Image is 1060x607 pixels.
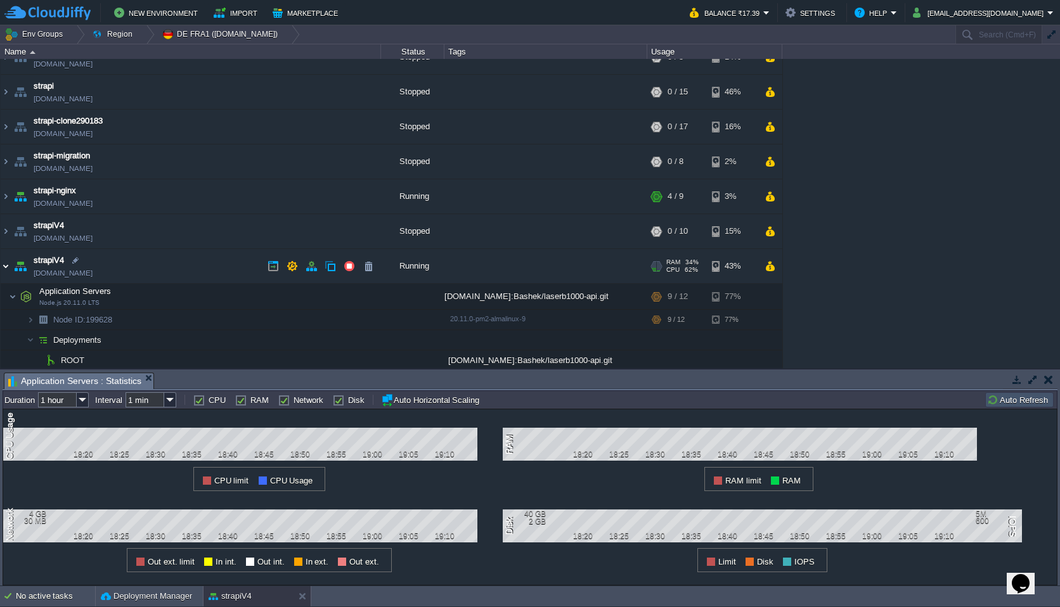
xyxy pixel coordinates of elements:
[34,93,93,105] a: [DOMAIN_NAME]
[892,450,924,459] div: 19:05
[34,219,64,232] a: strapiV4
[34,254,64,267] span: strapiV4
[34,58,93,70] a: [DOMAIN_NAME]
[987,394,1052,406] button: Auto Refresh
[1,144,11,179] img: AMDAwAAAACH5BAEAAAAALAAAAAABAAEAAAICRAEAOw==
[11,179,29,214] img: AMDAwAAAACH5BAEAAAAALAAAAAABAAEAAAICRAEAOw==
[381,110,444,144] div: Stopped
[392,532,424,540] div: 19:05
[381,179,444,214] div: Running
[503,516,518,535] div: Disk
[11,75,29,109] img: AMDAwAAAACH5BAEAAAAALAAAAAABAAEAAAICRAEAOw==
[27,330,34,350] img: AMDAwAAAACH5BAEAAAAALAAAAAABAAEAAAICRAEAOw==
[685,266,698,274] span: 62%
[209,590,252,603] button: strapiV4
[34,184,76,197] a: strapi-nginx
[648,44,782,59] div: Usage
[34,115,103,127] a: strapi-clone290183
[668,75,688,109] div: 0 / 15
[248,532,280,540] div: 18:45
[757,557,773,566] span: Disk
[114,5,202,20] button: New Environment
[1,214,11,248] img: AMDAwAAAACH5BAEAAAAALAAAAAABAAEAAAICRAEAOw==
[9,284,16,309] img: AMDAwAAAACH5BAEAAAAALAAAAAABAAEAAAICRAEAOw==
[668,110,688,144] div: 0 / 17
[176,532,207,540] div: 18:35
[53,315,86,324] span: Node ID:
[148,557,195,566] span: Out ext. limit
[784,450,815,459] div: 18:50
[668,179,683,214] div: 4 / 9
[382,44,444,59] div: Status
[381,393,483,406] button: Auto Horizontal Scaling
[711,532,743,540] div: 18:40
[214,476,249,485] span: CPU limit
[712,144,753,179] div: 2%
[690,5,763,20] button: Balance ₹17.39
[712,249,753,283] div: 43%
[92,25,137,43] button: Region
[1,179,11,214] img: AMDAwAAAACH5BAEAAAAALAAAAAABAAEAAAICRAEAOw==
[34,127,93,140] a: [DOMAIN_NAME]
[284,450,316,459] div: 18:50
[444,350,647,370] div: [DOMAIN_NAME]:Bashek/laserb1000-api.git
[34,150,90,162] a: strapi-migration
[892,532,924,540] div: 19:05
[209,395,226,405] label: CPU
[429,532,460,540] div: 19:10
[52,314,114,325] span: 199628
[668,144,683,179] div: 0 / 8
[356,450,388,459] div: 19:00
[162,25,282,43] button: DE FRA1 ([DOMAIN_NAME])
[675,450,707,459] div: 18:35
[38,286,113,297] span: Application Servers
[38,286,113,296] a: Application ServersNode.js 20.11.0 LTS
[856,450,888,459] div: 19:00
[381,75,444,109] div: Stopped
[34,197,93,210] a: [DOMAIN_NAME]
[604,532,635,540] div: 18:25
[11,110,29,144] img: AMDAwAAAACH5BAEAAAAALAAAAAABAAEAAAICRAEAOw==
[68,450,100,459] div: 18:20
[11,144,29,179] img: AMDAwAAAACH5BAEAAAAALAAAAAABAAEAAAICRAEAOw==
[712,284,753,309] div: 77%
[567,450,599,459] div: 18:20
[4,395,35,405] label: Duration
[976,516,1017,525] div: 600
[212,450,243,459] div: 18:40
[429,450,460,459] div: 19:10
[52,335,103,345] a: Deployments
[725,476,761,485] span: RAM limit
[668,310,685,329] div: 9 / 12
[445,44,647,59] div: Tags
[712,75,753,109] div: 46%
[1,110,11,144] img: AMDAwAAAACH5BAEAAAAALAAAAAABAAEAAAICRAEAOw==
[5,516,46,525] div: 30 MB
[3,507,18,542] div: Network
[666,266,680,274] span: CPU
[27,310,34,329] img: AMDAwAAAACH5BAEAAAAALAAAAAABAAEAAAICRAEAOw==
[784,532,815,540] div: 18:50
[794,557,815,566] span: IOPS
[34,267,93,279] a: [DOMAIN_NAME]
[928,450,960,459] div: 19:10
[1,44,380,59] div: Name
[381,249,444,283] div: Running
[503,433,518,456] div: RAM
[34,232,93,245] a: [DOMAIN_NAME]
[104,450,136,459] div: 18:25
[913,5,1047,20] button: [EMAIL_ADDRESS][DOMAIN_NAME]
[782,476,801,485] span: RAM
[214,5,261,20] button: Import
[356,532,388,540] div: 19:00
[4,25,67,43] button: Env Groups
[95,395,122,405] label: Interval
[248,450,280,459] div: 18:45
[928,532,960,540] div: 19:10
[140,450,172,459] div: 18:30
[747,532,779,540] div: 18:45
[5,509,46,518] div: 4 GB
